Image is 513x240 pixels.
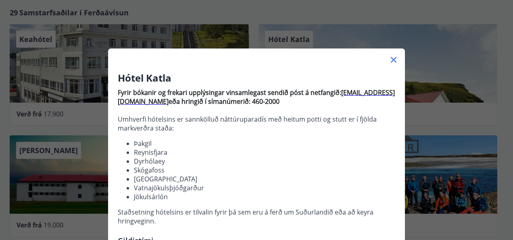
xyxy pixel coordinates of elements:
[118,88,395,106] a: [EMAIL_ADDRESS][DOMAIN_NAME]
[169,97,279,106] strong: eða hringið í símanúmerið: 460-2000
[134,139,395,148] li: Þakgil
[118,71,395,85] h3: Hótel Katla
[134,175,395,183] li: [GEOGRAPHIC_DATA]
[134,183,395,192] li: Vatnajökulsþjóðgarður
[134,192,395,201] li: Jökulsárlón
[134,157,395,166] li: Dyrhólaey
[118,115,395,133] p: Umhverfi hótelsins er sannkölluð náttúruparadís með heitum potti og stutt er í fjölda markverðra ...
[134,148,395,157] li: Reynisfjara
[118,208,395,225] p: Staðsetning hótelsins er tilvalin fyrir þá sem eru á ferð um Suðurlandið eða að keyra hringveginn.
[118,88,341,97] strong: Fyrir bókanir og frekari upplýsingar vinsamlegast sendið póst á netfangið:
[134,166,395,175] li: Skógafoss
